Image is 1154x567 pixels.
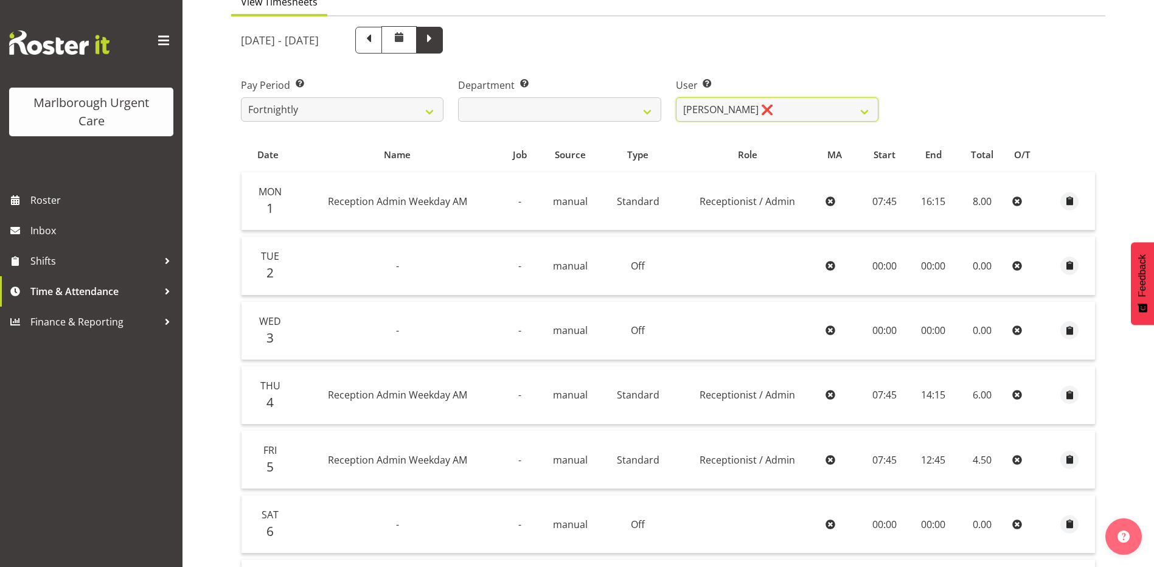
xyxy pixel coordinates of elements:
[518,259,521,273] span: -
[553,388,588,402] span: manual
[266,523,274,540] span: 6
[266,200,274,217] span: 1
[21,94,161,130] div: Marlborough Urgent Care
[860,237,910,295] td: 00:00
[602,495,674,554] td: Off
[700,388,795,402] span: Receptionist / Admin
[860,302,910,360] td: 00:00
[262,508,279,521] span: Sat
[266,329,274,346] span: 3
[909,431,957,489] td: 12:45
[676,78,878,92] label: User
[248,148,287,162] div: Date
[860,366,910,425] td: 07:45
[957,237,1007,295] td: 0.00
[266,264,274,281] span: 2
[30,221,176,240] span: Inbox
[259,185,282,198] span: Mon
[396,324,399,337] span: -
[260,379,280,392] span: Thu
[9,30,109,55] img: Rosterit website logo
[957,172,1007,231] td: 8.00
[241,78,443,92] label: Pay Period
[909,495,957,554] td: 00:00
[553,324,588,337] span: manual
[518,453,521,467] span: -
[30,313,158,331] span: Finance & Reporting
[518,518,521,531] span: -
[602,431,674,489] td: Standard
[957,302,1007,360] td: 0.00
[266,458,274,475] span: 5
[1118,530,1130,543] img: help-xxl-2.png
[860,431,910,489] td: 07:45
[602,237,674,295] td: Off
[328,453,467,467] span: Reception Admin Weekday AM
[860,495,910,554] td: 00:00
[681,148,813,162] div: Role
[328,388,467,402] span: Reception Admin Weekday AM
[259,315,281,328] span: Wed
[1014,148,1042,162] div: O/T
[553,453,588,467] span: manual
[909,366,957,425] td: 14:15
[1137,254,1148,297] span: Feedback
[396,259,399,273] span: -
[1131,242,1154,325] button: Feedback - Show survey
[957,495,1007,554] td: 0.00
[458,78,661,92] label: Department
[909,237,957,295] td: 00:00
[827,148,853,162] div: MA
[263,444,277,457] span: Fri
[518,388,521,402] span: -
[30,191,176,209] span: Roster
[700,195,795,208] span: Receptionist / Admin
[30,252,158,270] span: Shifts
[602,302,674,360] td: Off
[261,249,279,263] span: Tue
[602,366,674,425] td: Standard
[602,172,674,231] td: Standard
[860,172,910,231] td: 07:45
[30,282,158,301] span: Time & Attendance
[867,148,903,162] div: Start
[241,33,319,47] h5: [DATE] - [DATE]
[396,518,399,531] span: -
[301,148,493,162] div: Name
[518,324,521,337] span: -
[609,148,668,162] div: Type
[964,148,1000,162] div: Total
[553,195,588,208] span: manual
[518,195,521,208] span: -
[553,259,588,273] span: manual
[266,394,274,411] span: 4
[553,518,588,531] span: manual
[328,195,467,208] span: Reception Admin Weekday AM
[957,366,1007,425] td: 6.00
[700,453,795,467] span: Receptionist / Admin
[917,148,950,162] div: End
[957,431,1007,489] td: 4.50
[508,148,533,162] div: Job
[546,148,595,162] div: Source
[909,172,957,231] td: 16:15
[909,302,957,360] td: 00:00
